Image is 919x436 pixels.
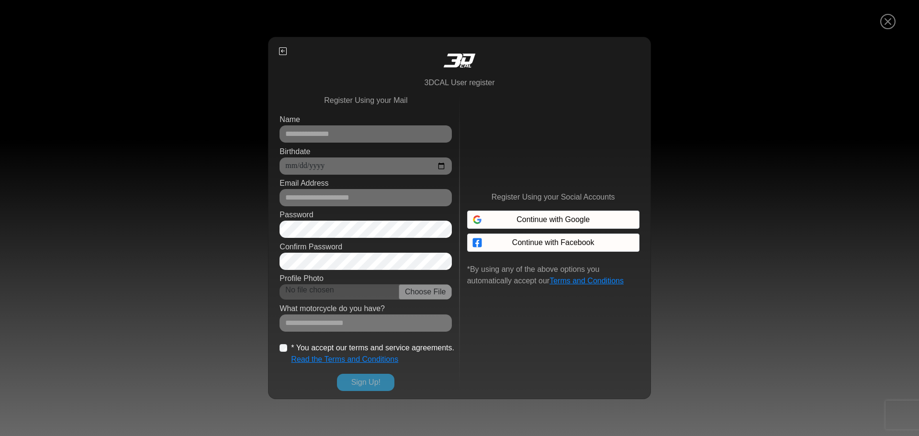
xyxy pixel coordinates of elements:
p: Register Using your Mail [280,95,452,106]
span: Conversation [5,300,64,306]
div: Articles [123,283,182,313]
textarea: Type your message and hit 'Enter' [5,249,182,283]
label: Email Address [280,178,328,189]
button: Close [875,9,901,35]
label: Confirm Password [280,241,342,253]
span: We're online! [56,112,132,203]
div: Navigation go back [11,49,25,64]
iframe: Botón de Acceder con Google [462,210,644,231]
a: Read the Terms and Conditions [291,355,398,363]
p: *By using any of the above options you automatically accept our [467,264,639,287]
button: Continue with Facebook [467,234,639,252]
label: Birthdate [280,146,310,157]
a: Terms and Conditions [549,277,624,285]
div: Chat with us now [64,50,175,63]
h6: 3DCAL User register [276,78,643,87]
label: Name [280,114,300,125]
div: Minimize live chat window [157,5,180,28]
label: * You accept our terms and service agreements. [291,342,454,354]
label: Password [280,209,313,221]
label: What motorcycle do you have? [280,303,385,314]
div: FAQs [64,283,123,313]
span: Continue with Facebook [512,237,594,248]
p: Register Using your Social Accounts [492,191,615,203]
label: Profile Photo [280,273,324,284]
